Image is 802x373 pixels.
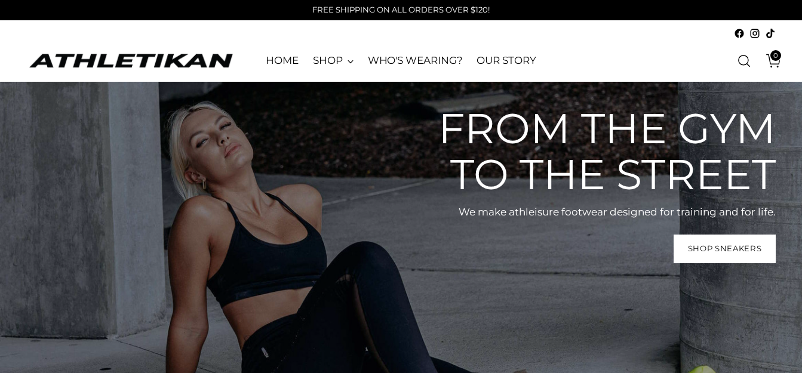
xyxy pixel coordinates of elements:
h2: From the gym to the street [417,106,776,198]
a: Open search modal [732,49,756,73]
a: Shop Sneakers [674,235,776,263]
a: ATHLETIKAN [26,51,235,70]
a: OUR STORY [477,48,536,74]
p: FREE SHIPPING ON ALL ORDERS OVER $120! [312,4,490,16]
a: Open cart modal [757,49,781,73]
a: HOME [266,48,299,74]
p: We make athleisure footwear designed for training and for life. [417,205,776,220]
span: Shop Sneakers [688,243,762,254]
a: SHOP [313,48,354,74]
a: WHO'S WEARING? [368,48,463,74]
span: 0 [770,50,781,61]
